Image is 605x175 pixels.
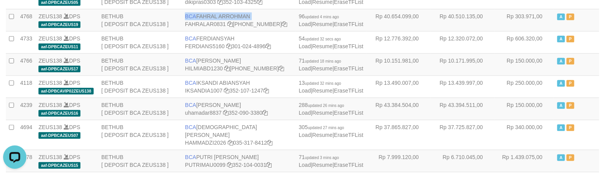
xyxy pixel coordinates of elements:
[17,31,35,53] td: 4733
[495,120,554,150] td: Rp 340.000,00
[431,120,495,150] td: Rp 37.725.827,00
[185,110,221,116] a: uhamadar8837
[366,31,431,53] td: Rp 12.776.392,00
[567,58,574,65] span: Paused
[279,65,284,72] a: Copy 7495214257 to clipboard
[182,75,296,98] td: IKSANDI ABIANSYAH 352-107-1247
[557,154,565,161] span: Active
[227,162,232,168] a: Copy PUTRIMAU0099 to clipboard
[227,21,233,27] a: Copy FAHRALAR0831 to clipboard
[98,31,182,53] td: BETHUB [ DEPOSIT BCA ZEUS138 ]
[182,120,296,150] td: [DEMOGRAPHIC_DATA][PERSON_NAME] 035-317-8412
[495,75,554,98] td: Rp 250.000,00
[334,110,363,116] a: EraseTFList
[431,31,495,53] td: Rp 12.320.072,00
[312,21,333,27] a: Resume
[3,3,26,26] button: Open LiveChat chat widget
[567,14,574,20] span: Paused
[185,43,225,49] a: FERDIANS5160
[265,43,271,49] a: Copy 3010244896 to clipboard
[334,21,363,27] a: EraseTFList
[557,36,565,42] span: Active
[299,162,311,168] a: Load
[35,120,98,150] td: DPS
[17,98,35,120] td: 4239
[495,150,554,172] td: Rp 1.439.075,00
[185,162,225,168] a: PUTRIMAU0099
[262,110,268,116] a: Copy 3520903380 to clipboard
[267,162,272,168] a: Copy 3521040031 to clipboard
[17,75,35,98] td: 4118
[495,98,554,120] td: Rp 150.000,00
[299,58,341,64] span: 71
[35,31,98,53] td: DPS
[495,9,554,31] td: Rp 303.971,00
[312,132,333,138] a: Resume
[299,21,311,27] a: Load
[299,124,363,138] span: | |
[223,110,228,116] a: Copy uhamadar8837 to clipboard
[431,150,495,172] td: Rp 6.710.045,00
[312,87,333,94] a: Resume
[38,44,80,50] span: aaf-DPBCAZEUS11
[299,110,311,116] a: Load
[38,80,62,86] a: ZEUS138
[185,140,226,146] a: HAMMADZI2026
[263,87,269,94] a: Copy 3521071247 to clipboard
[366,98,431,120] td: Rp 43.384.504,00
[299,132,311,138] a: Load
[299,43,311,49] a: Load
[98,75,182,98] td: BETHUB [ DEPOSIT BCA ZEUS138 ]
[495,31,554,53] td: Rp 606.320,00
[98,150,182,172] td: BETHUB [ DEPOSIT BCA ZEUS138 ]
[282,21,287,27] a: Copy 5665095158 to clipboard
[38,102,62,108] a: ZEUS138
[17,53,35,75] td: 4766
[431,98,495,120] td: Rp 43.394.511,00
[299,124,344,130] span: 305
[35,98,98,120] td: DPS
[312,43,333,49] a: Resume
[567,154,574,161] span: Paused
[38,21,80,28] span: aaf-DPBCAZEUS19
[557,102,565,109] span: Active
[366,9,431,31] td: Rp 40.654.099,00
[312,162,333,168] a: Resume
[224,87,230,94] a: Copy IKSANDIA1007 to clipboard
[557,58,565,65] span: Active
[35,53,98,75] td: DPS
[299,35,341,42] span: 54
[38,110,80,117] span: aaf-DPBCAZEUS16
[334,65,363,72] a: EraseTFList
[182,9,296,31] td: FAHRAL ARROHMAN [PHONE_NUMBER]
[431,75,495,98] td: Rp 13.439.997,00
[185,35,196,42] span: BCA
[228,140,233,146] a: Copy HAMMADZI2026 to clipboard
[334,162,363,168] a: EraseTFList
[366,150,431,172] td: Rp 7.999.120,00
[299,154,339,160] span: 71
[557,124,565,131] span: Active
[299,13,339,19] span: 96
[299,13,363,27] span: | |
[267,140,272,146] a: Copy 0353178412 to clipboard
[38,35,62,42] a: ZEUS138
[334,87,363,94] a: EraseTFList
[35,9,98,31] td: DPS
[17,120,35,150] td: 4694
[305,156,339,160] span: updated 3 mins ago
[299,35,363,49] span: | |
[185,87,223,94] a: IKSANDIA1007
[557,14,565,20] span: Active
[38,162,80,169] span: aaf-DPBCAZEUS15
[98,9,182,31] td: BETHUB [ DEPOSIT BCA ZEUS138 ]
[35,150,98,172] td: DPS
[305,81,341,86] span: updated 32 mins ago
[299,87,311,94] a: Load
[366,53,431,75] td: Rp 10.151.981,00
[182,150,296,172] td: PUTRI [PERSON_NAME] 352-104-0031
[98,120,182,150] td: BETHUB [ DEPOSIT BCA ZEUS138 ]
[182,31,296,53] td: FERDIANSYAH 301-024-4896
[38,124,62,130] a: ZEUS138
[185,58,196,64] span: BCA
